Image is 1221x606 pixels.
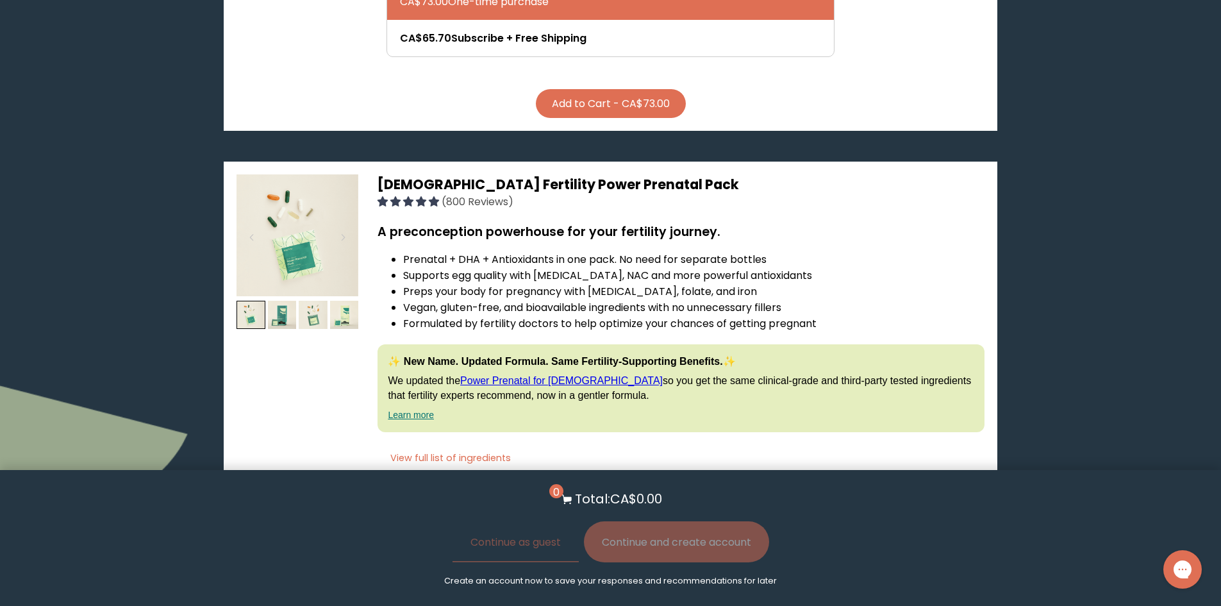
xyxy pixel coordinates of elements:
button: View full list of ingredients [378,445,524,471]
p: Total: CA$0.00 [575,489,662,509]
li: Preps your body for pregnancy with [MEDICAL_DATA], folate, and iron [403,283,984,299]
strong: ✨ New Name. Updated Formula. Same Fertility-Supporting Benefits.✨ [388,356,735,367]
img: thumbnail image [330,301,359,330]
button: Continue and create account [584,521,769,562]
li: Supports egg quality with [MEDICAL_DATA], NAC and more powerful antioxidants [403,267,984,283]
iframe: Gorgias live chat messenger [1157,546,1208,593]
img: thumbnail image [237,174,358,296]
img: thumbnail image [268,301,297,330]
li: Vegan, gluten-free, and bioavailable ingredients with no unnecessary fillers [403,299,984,316]
span: [DEMOGRAPHIC_DATA] Fertility Power Prenatal Pack [378,175,739,194]
p: Create an account now to save your responses and recommendations for later [444,575,777,587]
img: thumbnail image [299,301,328,330]
a: Power Prenatal for [DEMOGRAPHIC_DATA] [460,375,663,386]
img: thumbnail image [237,301,265,330]
strong: A preconception powerhouse for your fertility journey. [378,223,720,240]
li: Formulated by fertility doctors to help optimize your chances of getting pregnant [403,316,984,332]
span: (800 Reviews) [442,194,513,209]
button: Add to Cart - CA$73.00 [536,89,686,118]
li: Prenatal + DHA + Antioxidants in one pack. No need for separate bottles [403,251,984,267]
span: 0 [549,484,563,498]
a: Learn more [388,410,434,420]
button: Continue as guest [453,521,579,562]
p: We updated the so you get the same clinical-grade and third-party tested ingredients that fertili... [388,374,974,403]
span: 4.95 stars [378,194,442,209]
